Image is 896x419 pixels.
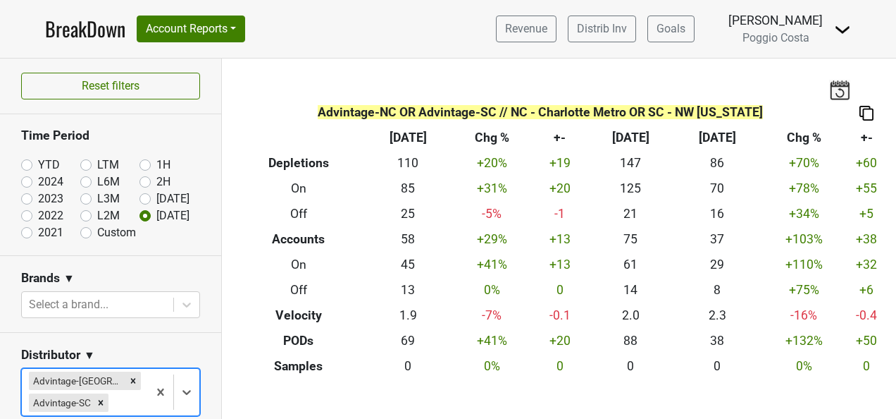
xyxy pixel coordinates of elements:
[97,157,119,174] label: LTM
[232,176,365,202] th: On
[847,253,885,278] td: +32
[587,328,674,353] td: 88
[38,207,63,224] label: 2022
[232,151,365,176] th: Depletions
[674,151,761,176] td: 86
[674,253,761,278] td: 29
[365,176,452,202] td: 85
[847,303,885,328] td: -0.4
[674,353,761,379] td: 0
[97,207,120,224] label: L2M
[365,126,452,151] th: [DATE]
[533,151,587,176] td: +19
[232,227,365,253] th: Accounts
[761,253,847,278] td: +110 %
[674,227,761,253] td: 37
[533,253,587,278] td: +13
[674,303,761,328] td: 2.3
[847,126,885,151] th: +-
[533,353,587,379] td: 0
[761,151,847,176] td: +70 %
[156,190,189,207] label: [DATE]
[21,73,200,99] button: Reset filters
[452,303,533,328] td: -7 %
[29,372,125,390] div: Advintage-[GEOGRAPHIC_DATA]
[496,16,556,42] a: Revenue
[365,253,452,278] td: 45
[834,21,851,38] img: Dropdown Menu
[568,16,636,42] a: Distrib Inv
[232,277,365,303] th: Off
[533,126,587,151] th: +-
[674,328,761,353] td: 38
[742,31,809,44] span: Poggio Costa
[365,151,452,176] td: 110
[587,176,674,202] td: 125
[761,328,847,353] td: +132 %
[829,80,850,99] img: last_updated_date
[533,176,587,202] td: +20
[761,277,847,303] td: +75 %
[156,174,170,190] label: 2H
[318,105,763,119] span: Advintage-NC OR Advintage-SC // NC - Charlotte Metro OR SC - NW [US_STATE]
[587,253,674,278] td: 61
[847,353,885,379] td: 0
[587,126,674,151] th: [DATE]
[452,328,533,353] td: +41 %
[365,353,452,379] td: 0
[97,174,120,190] label: L6M
[847,176,885,202] td: +55
[93,394,108,412] div: Remove Advintage-SC
[587,277,674,303] td: 14
[232,303,365,328] th: Velocity
[365,328,452,353] td: 69
[587,227,674,253] td: 75
[761,353,847,379] td: 0 %
[674,176,761,202] td: 70
[533,328,587,353] td: +20
[587,151,674,176] td: 147
[587,353,674,379] td: 0
[232,253,365,278] th: On
[847,277,885,303] td: +6
[365,303,452,328] td: 1.9
[21,348,80,363] h3: Distributor
[38,174,63,190] label: 2024
[847,227,885,253] td: +38
[533,303,587,328] td: -0.1
[38,157,60,174] label: YTD
[156,157,170,174] label: 1H
[728,11,823,30] div: [PERSON_NAME]
[847,328,885,353] td: +50
[365,277,452,303] td: 13
[125,372,141,390] div: Remove Advintage-NC
[859,106,873,121] img: Copy to clipboard
[452,126,533,151] th: Chg %
[847,202,885,227] td: +5
[38,190,63,207] label: 2023
[674,126,761,151] th: [DATE]
[365,227,452,253] td: 58
[674,277,761,303] td: 8
[156,207,189,224] label: [DATE]
[533,202,587,227] td: -1
[97,224,136,241] label: Custom
[452,253,533,278] td: +41 %
[232,328,365,353] th: PODs
[452,227,533,253] td: +29 %
[533,277,587,303] td: 0
[452,202,533,227] td: -5 %
[21,271,60,286] h3: Brands
[21,128,200,143] h3: Time Period
[232,353,365,379] th: Samples
[84,347,95,364] span: ▼
[587,202,674,227] td: 21
[137,16,245,42] button: Account Reports
[63,270,75,287] span: ▼
[365,202,452,227] td: 25
[452,176,533,202] td: +31 %
[761,126,847,151] th: Chg %
[45,14,125,44] a: BreakDown
[847,151,885,176] td: +60
[232,202,365,227] th: Off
